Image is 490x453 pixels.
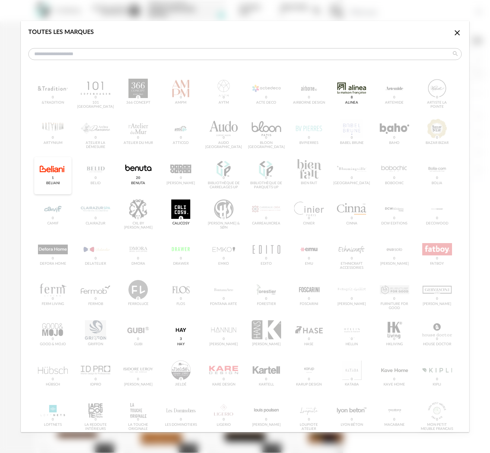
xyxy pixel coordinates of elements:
[179,337,183,342] span: 3
[172,221,190,226] div: Calicosy
[349,95,354,100] span: 8
[51,176,55,181] span: 1
[345,101,358,105] div: Alinea
[131,181,145,186] div: Benuta
[21,21,469,432] div: dialog
[46,181,60,186] div: Beliani
[179,216,183,221] span: 6
[177,342,185,347] div: HAY
[135,176,141,181] span: 20
[28,28,94,36] div: Toutes les marques
[453,29,462,35] span: Close icon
